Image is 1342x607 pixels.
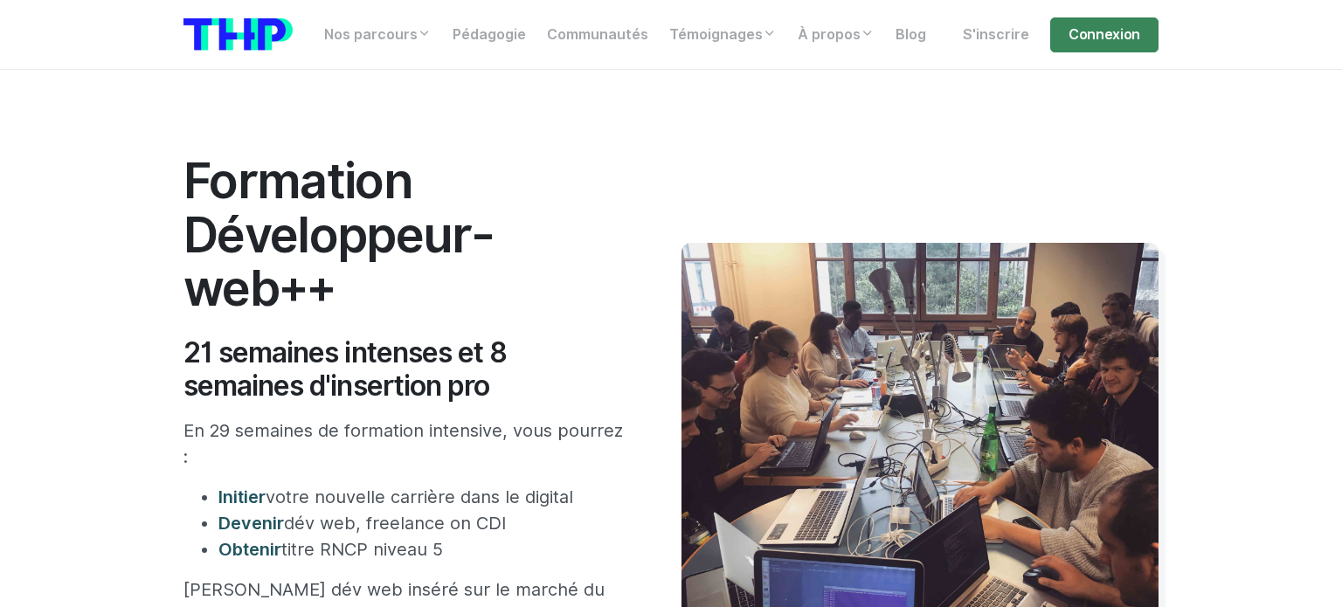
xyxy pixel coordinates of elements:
h1: Formation Développeur-web++ [183,154,629,315]
a: Blog [885,17,937,52]
a: Connexion [1050,17,1159,52]
a: Témoignages [659,17,787,52]
a: Pédagogie [442,17,536,52]
p: En 29 semaines de formation intensive, vous pourrez : [183,417,629,470]
li: titre RNCP niveau 5 [218,536,629,562]
span: Obtenir [218,539,281,560]
li: votre nouvelle carrière dans le digital [218,484,629,510]
h2: 21 semaines intenses et 8 semaines d'insertion pro [183,336,629,404]
span: Initier [218,486,266,507]
a: Communautés [536,17,659,52]
a: S'inscrire [952,17,1040,52]
a: Nos parcours [314,17,442,52]
span: Devenir [218,513,284,534]
a: À propos [787,17,885,52]
li: dév web, freelance on CDI [218,510,629,536]
img: logo [183,18,293,51]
